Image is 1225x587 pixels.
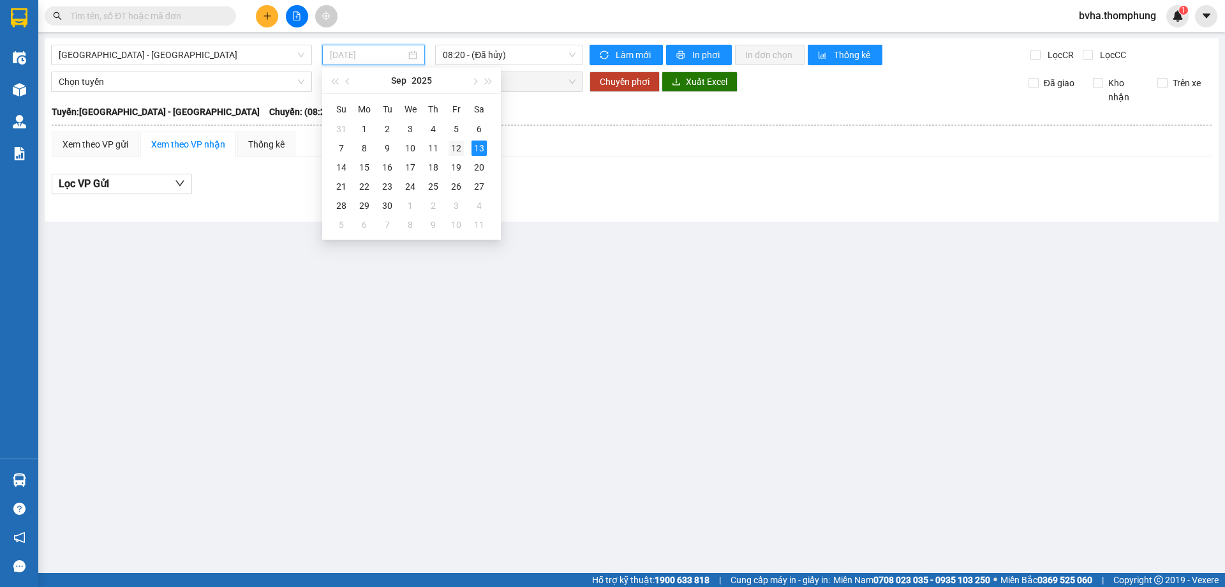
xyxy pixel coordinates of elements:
[330,215,353,234] td: 2025-10-05
[1181,6,1185,15] span: 1
[376,119,399,139] td: 2025-09-02
[334,121,349,137] div: 31
[376,215,399,234] td: 2025-10-07
[426,160,441,175] div: 18
[380,179,395,194] div: 23
[380,141,395,156] div: 9
[175,178,185,188] span: down
[468,196,491,215] td: 2025-10-04
[449,141,464,156] div: 12
[731,573,830,587] span: Cung cấp máy in - giấy in:
[449,121,464,137] div: 5
[1039,76,1080,90] span: Đã giao
[53,11,62,20] span: search
[334,198,349,213] div: 28
[590,72,660,92] button: Chuyển phơi
[13,115,26,128] img: warehouse-icon
[692,48,722,62] span: In phơi
[399,215,422,234] td: 2025-10-08
[357,217,372,233] div: 6
[59,45,304,65] span: Hà Nội - Nghệ An
[380,121,395,137] div: 2
[357,121,372,137] div: 1
[445,215,468,234] td: 2025-10-10
[1102,573,1104,587] span: |
[376,177,399,196] td: 2025-09-23
[1172,10,1184,22] img: icon-new-feature
[269,105,362,119] span: Chuyến: (08:20 [DATE])
[13,147,26,160] img: solution-icon
[330,99,353,119] th: Su
[993,577,997,583] span: ⚪️
[151,137,225,151] div: Xem theo VP nhận
[403,121,418,137] div: 3
[471,141,487,156] div: 13
[263,11,272,20] span: plus
[422,158,445,177] td: 2025-09-18
[834,48,872,62] span: Thống kê
[468,139,491,158] td: 2025-09-13
[468,119,491,139] td: 2025-09-06
[592,573,709,587] span: Hỗ trợ kỹ thuật:
[818,50,829,61] span: bar-chart
[1095,48,1128,62] span: Lọc CC
[471,198,487,213] div: 4
[13,531,26,544] span: notification
[399,139,422,158] td: 2025-09-10
[248,137,285,151] div: Thống kê
[403,160,418,175] div: 17
[719,573,721,587] span: |
[873,575,990,585] strong: 0708 023 035 - 0935 103 250
[353,215,376,234] td: 2025-10-06
[471,179,487,194] div: 27
[422,177,445,196] td: 2025-09-25
[666,45,732,65] button: printerIn phơi
[1037,575,1092,585] strong: 0369 525 060
[403,179,418,194] div: 24
[426,121,441,137] div: 4
[422,119,445,139] td: 2025-09-04
[422,215,445,234] td: 2025-10-09
[353,119,376,139] td: 2025-09-01
[376,139,399,158] td: 2025-09-09
[13,473,26,487] img: warehouse-icon
[471,121,487,137] div: 6
[13,560,26,572] span: message
[445,196,468,215] td: 2025-10-03
[600,50,611,61] span: sync
[445,177,468,196] td: 2025-09-26
[1043,48,1076,62] span: Lọc CR
[655,575,709,585] strong: 1900 633 818
[353,139,376,158] td: 2025-09-08
[403,198,418,213] div: 1
[403,217,418,233] div: 8
[662,72,738,92] button: downloadXuất Excel
[52,107,260,117] b: Tuyến: [GEOGRAPHIC_DATA] - [GEOGRAPHIC_DATA]
[357,179,372,194] div: 22
[334,217,349,233] div: 5
[330,177,353,196] td: 2025-09-21
[399,196,422,215] td: 2025-10-01
[426,141,441,156] div: 11
[468,99,491,119] th: Sa
[330,158,353,177] td: 2025-09-14
[1201,10,1212,22] span: caret-down
[426,179,441,194] div: 25
[445,119,468,139] td: 2025-09-05
[334,179,349,194] div: 21
[353,158,376,177] td: 2025-09-15
[330,196,353,215] td: 2025-09-28
[376,196,399,215] td: 2025-09-30
[334,160,349,175] div: 14
[330,48,406,62] input: 13/09/2025
[468,215,491,234] td: 2025-10-11
[426,217,441,233] div: 9
[449,179,464,194] div: 26
[376,99,399,119] th: Tu
[391,68,406,93] button: Sep
[449,198,464,213] div: 3
[449,160,464,175] div: 19
[380,217,395,233] div: 7
[1195,5,1217,27] button: caret-down
[399,177,422,196] td: 2025-09-24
